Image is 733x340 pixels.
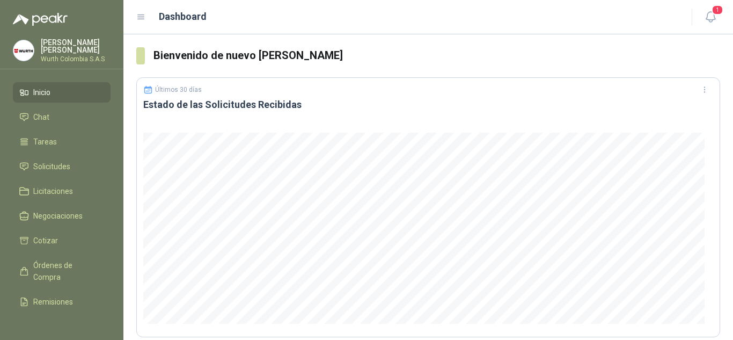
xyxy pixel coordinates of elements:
[33,259,100,283] span: Órdenes de Compra
[701,8,720,27] button: 1
[13,206,111,226] a: Negociaciones
[33,185,73,197] span: Licitaciones
[13,82,111,103] a: Inicio
[33,161,70,172] span: Solicitudes
[33,111,49,123] span: Chat
[33,235,58,247] span: Cotizar
[13,230,111,251] a: Cotizar
[41,56,111,62] p: Wurth Colombia S.A.S
[155,86,202,93] p: Últimos 30 días
[13,107,111,127] a: Chat
[712,5,723,15] span: 1
[13,292,111,312] a: Remisiones
[13,13,68,26] img: Logo peakr
[13,181,111,201] a: Licitaciones
[41,39,111,54] p: [PERSON_NAME] [PERSON_NAME]
[143,98,713,111] h3: Estado de las Solicitudes Recibidas
[13,132,111,152] a: Tareas
[159,9,207,24] h1: Dashboard
[13,40,34,61] img: Company Logo
[33,210,83,222] span: Negociaciones
[153,47,720,64] h3: Bienvenido de nuevo [PERSON_NAME]
[13,156,111,177] a: Solicitudes
[33,86,50,98] span: Inicio
[33,136,57,148] span: Tareas
[13,255,111,287] a: Órdenes de Compra
[33,296,73,308] span: Remisiones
